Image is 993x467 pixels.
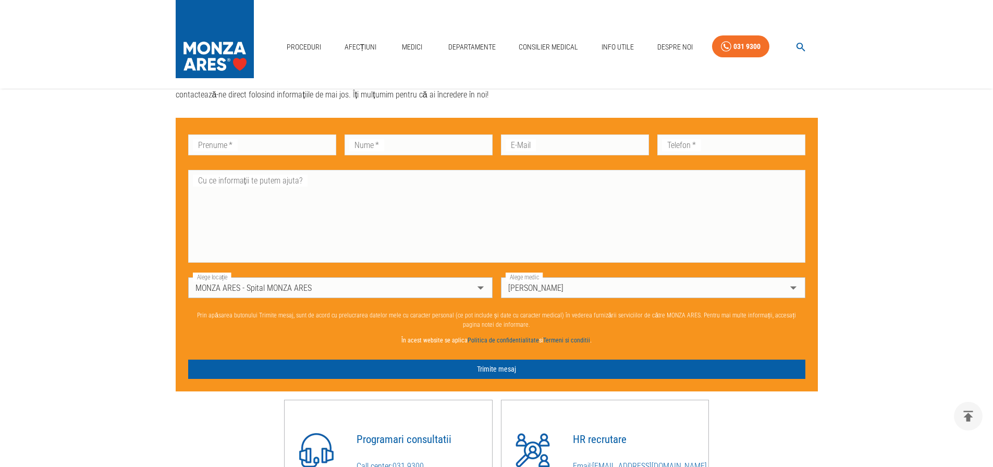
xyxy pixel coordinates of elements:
button: delete [954,402,983,431]
a: Afecțiuni [340,36,381,58]
a: Info Utile [597,36,638,58]
h4: Programari consultatii [357,434,492,446]
a: Despre Noi [653,36,697,58]
div: [PERSON_NAME] [501,277,805,298]
div: MONZA ARES - Spital MONZA ARES [188,277,493,298]
label: Alege medic [506,273,543,281]
label: Alege locație [193,273,231,281]
a: Proceduri [283,36,325,58]
a: 031 9300 [712,35,769,58]
a: Politica de confidentialitate [468,337,539,344]
button: Trimite mesaj [188,360,805,379]
a: Consilier Medical [514,36,582,58]
p: Prin apăsarea butonului Trimite mesaj, sunt de acord cu prelucrarea datelor mele cu caracter pers... [188,311,805,329]
strong: În acest website se aplica si . [401,337,592,344]
a: Departamente [444,36,500,58]
div: 031 9300 [733,40,761,53]
h4: HR recrutare [573,434,708,446]
a: Termeni si conditii [543,337,590,344]
a: Medici [396,36,429,58]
